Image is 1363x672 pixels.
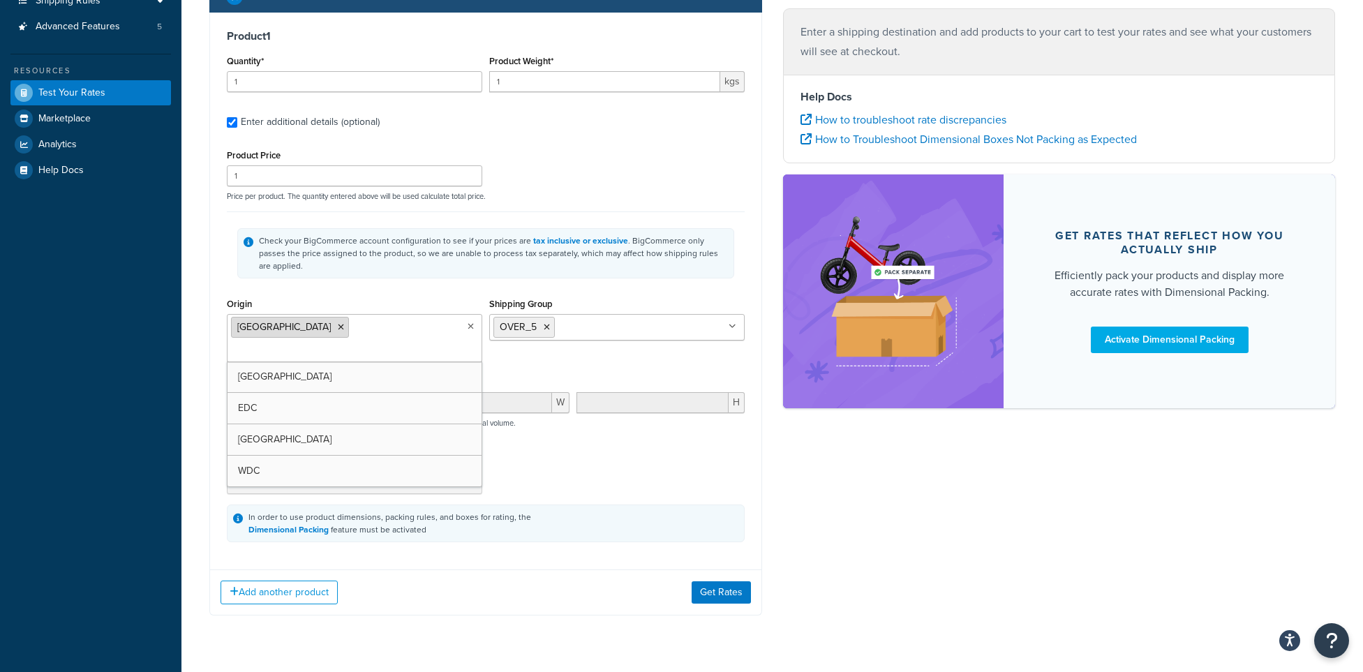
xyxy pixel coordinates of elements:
[806,195,981,387] img: feature-image-dim-d40ad3071a2b3c8e08177464837368e35600d3c5e73b18a22c1e4bb210dc32ac.png
[228,393,482,424] a: EDC
[729,392,745,413] span: H
[227,71,482,92] input: 0.0
[38,165,84,177] span: Help Docs
[36,21,120,33] span: Advanced Features
[248,511,531,536] div: In order to use product dimensions, packing rules, and boxes for rating, the feature must be acti...
[800,131,1137,147] a: How to Troubleshoot Dimensional Boxes Not Packing as Expected
[157,21,162,33] span: 5
[227,117,237,128] input: Enter additional details (optional)
[221,581,338,604] button: Add another product
[692,581,751,604] button: Get Rates
[238,369,332,384] span: [GEOGRAPHIC_DATA]
[10,158,171,183] a: Help Docs
[228,361,482,392] a: [GEOGRAPHIC_DATA]
[10,14,171,40] a: Advanced Features5
[38,139,77,151] span: Analytics
[552,392,569,413] span: W
[238,463,260,478] span: WDC
[223,191,748,201] p: Price per product. The quantity entered above will be used calculate total price.
[227,150,281,160] label: Product Price
[228,424,482,455] a: [GEOGRAPHIC_DATA]
[10,132,171,157] a: Analytics
[500,320,537,334] span: OVER_5
[227,299,252,309] label: Origin
[489,71,720,92] input: 0.00
[38,87,105,99] span: Test Your Rates
[248,523,329,536] a: Dimensional Packing
[10,65,171,77] div: Resources
[800,112,1006,128] a: How to troubleshoot rate discrepancies
[489,56,553,66] label: Product Weight*
[1037,267,1302,301] div: Efficiently pack your products and display more accurate rates with Dimensional Packing.
[223,418,516,428] p: Dimensions per product. The quantity entered above will be used calculate total volume.
[489,299,553,309] label: Shipping Group
[1037,229,1302,257] div: Get rates that reflect how you actually ship
[1091,327,1249,353] a: Activate Dimensional Packing
[227,29,745,43] h3: Product 1
[238,401,257,415] span: EDC
[227,56,264,66] label: Quantity*
[10,106,171,131] a: Marketplace
[38,113,91,125] span: Marketplace
[10,14,171,40] li: Advanced Features
[238,432,332,447] span: [GEOGRAPHIC_DATA]
[259,234,728,272] div: Check your BigCommerce account configuration to see if your prices are . BigCommerce only passes ...
[237,320,331,334] span: [GEOGRAPHIC_DATA]
[228,456,482,486] a: WDC
[10,80,171,105] a: Test Your Rates
[241,112,380,132] div: Enter additional details (optional)
[1314,623,1349,658] button: Open Resource Center
[800,89,1318,105] h4: Help Docs
[533,234,628,247] a: tax inclusive or exclusive
[720,71,745,92] span: kgs
[800,22,1318,61] p: Enter a shipping destination and add products to your cart to test your rates and see what your c...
